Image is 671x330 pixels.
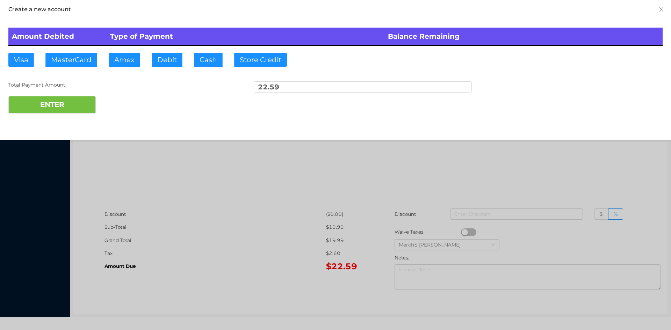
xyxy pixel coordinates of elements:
[194,53,223,67] button: Cash
[45,53,97,67] button: MasterCard
[384,28,663,45] th: Balance Remaining
[107,28,385,45] th: Type of Payment
[109,53,140,67] button: Amex
[8,53,34,67] button: Visa
[234,53,287,67] button: Store Credit
[8,81,226,89] div: Total Payment Amount:
[8,96,96,113] button: ENTER
[8,6,663,13] div: Create a new account
[8,28,107,45] th: Amount Debited
[152,53,182,67] button: Debit
[658,7,664,12] i: icon: close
